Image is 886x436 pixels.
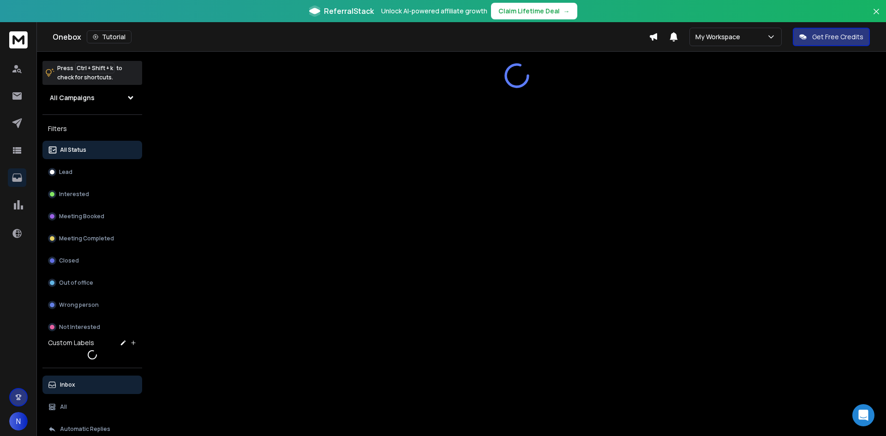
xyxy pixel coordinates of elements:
[60,381,75,388] p: Inbox
[48,338,94,347] h3: Custom Labels
[59,213,104,220] p: Meeting Booked
[42,163,142,181] button: Lead
[59,235,114,242] p: Meeting Completed
[42,185,142,203] button: Interested
[87,30,132,43] button: Tutorial
[57,64,122,82] p: Press to check for shortcuts.
[324,6,374,17] span: ReferralStack
[42,398,142,416] button: All
[42,207,142,226] button: Meeting Booked
[852,404,874,426] div: Open Intercom Messenger
[381,6,487,16] p: Unlock AI-powered affiliate growth
[59,279,93,287] p: Out of office
[75,63,114,73] span: Ctrl + Shift + k
[42,229,142,248] button: Meeting Completed
[42,251,142,270] button: Closed
[695,32,744,42] p: My Workspace
[9,412,28,430] button: N
[563,6,570,16] span: →
[42,376,142,394] button: Inbox
[59,257,79,264] p: Closed
[59,191,89,198] p: Interested
[50,93,95,102] h1: All Campaigns
[793,28,870,46] button: Get Free Credits
[60,146,86,154] p: All Status
[59,168,72,176] p: Lead
[870,6,882,28] button: Close banner
[491,3,577,19] button: Claim Lifetime Deal→
[59,301,99,309] p: Wrong person
[60,425,110,433] p: Automatic Replies
[42,89,142,107] button: All Campaigns
[42,274,142,292] button: Out of office
[812,32,863,42] p: Get Free Credits
[42,318,142,336] button: Not Interested
[53,30,649,43] div: Onebox
[42,122,142,135] h3: Filters
[60,403,67,411] p: All
[59,323,100,331] p: Not Interested
[42,141,142,159] button: All Status
[42,296,142,314] button: Wrong person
